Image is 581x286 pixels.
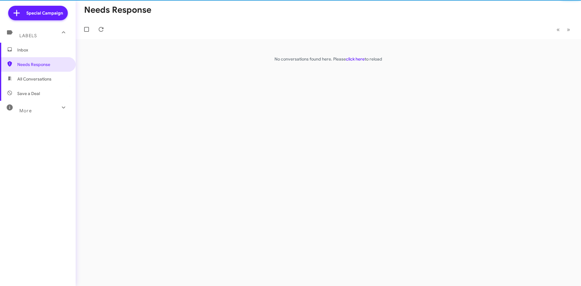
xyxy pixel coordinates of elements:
span: All Conversations [17,76,51,82]
p: No conversations found here. Please to reload [76,56,581,62]
span: Special Campaign [26,10,63,16]
span: Labels [19,33,37,38]
h1: Needs Response [84,5,151,15]
button: Next [563,23,574,36]
span: Needs Response [17,61,69,67]
a: click here [346,56,365,62]
span: More [19,108,32,113]
span: « [556,26,560,33]
span: » [567,26,570,33]
a: Special Campaign [8,6,68,20]
nav: Page navigation example [553,23,574,36]
button: Previous [553,23,563,36]
span: Inbox [17,47,69,53]
span: Save a Deal [17,90,40,97]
